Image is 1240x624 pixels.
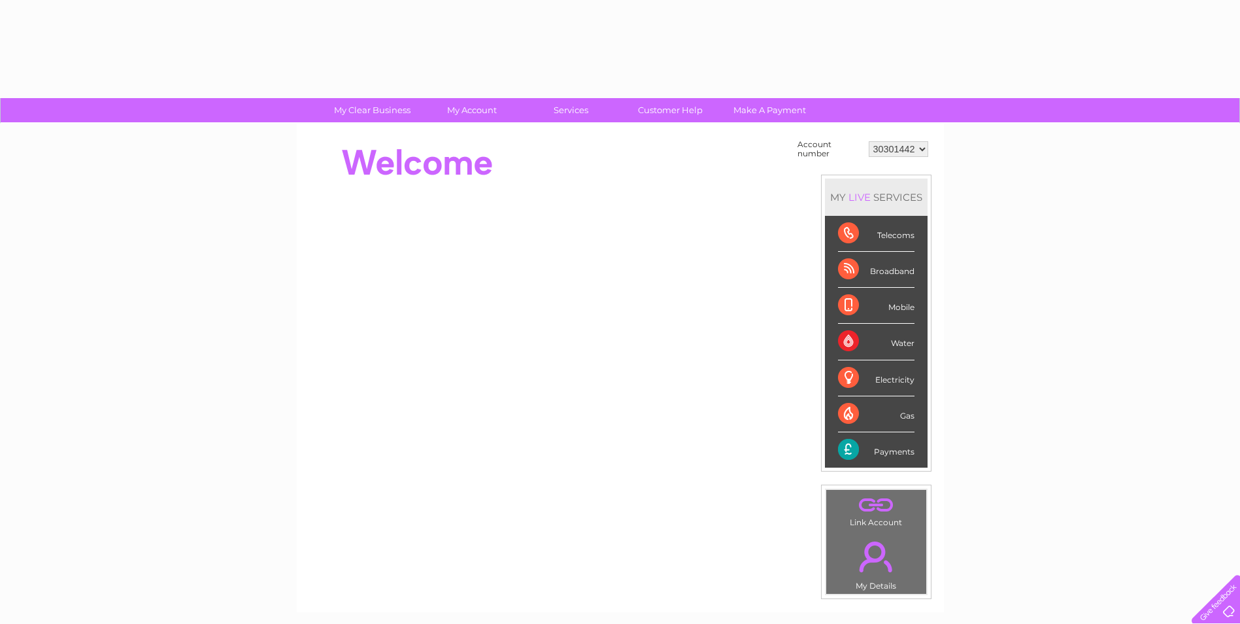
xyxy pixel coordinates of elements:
a: My Clear Business [318,98,426,122]
div: Telecoms [838,216,914,252]
a: Make A Payment [716,98,824,122]
td: My Details [826,530,927,595]
td: Account number [794,137,865,162]
a: Services [517,98,625,122]
div: Electricity [838,360,914,396]
a: Customer Help [616,98,724,122]
div: Water [838,324,914,360]
a: . [829,493,923,516]
div: Gas [838,396,914,432]
a: My Account [418,98,526,122]
div: Payments [838,432,914,468]
div: Mobile [838,288,914,324]
div: Broadband [838,252,914,288]
td: Link Account [826,489,927,530]
a: . [829,534,923,580]
div: LIVE [846,191,873,203]
div: MY SERVICES [825,179,928,216]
